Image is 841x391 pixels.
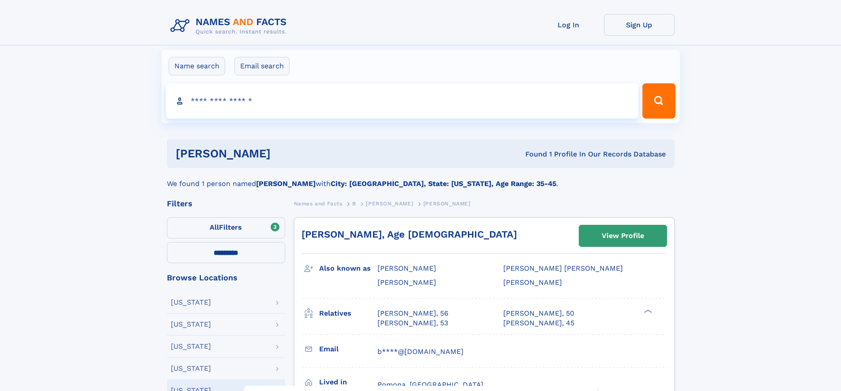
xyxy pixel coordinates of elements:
input: search input [166,83,639,119]
label: Name search [169,57,225,75]
div: Found 1 Profile In Our Records Database [398,149,666,159]
span: [PERSON_NAME] [423,201,471,207]
div: View Profile [602,226,644,246]
label: Filters [167,217,285,238]
span: Pomona, [GEOGRAPHIC_DATA] [377,380,483,389]
h3: Lived in [319,375,377,390]
a: Names and Facts [294,198,343,209]
b: City: [GEOGRAPHIC_DATA], State: [US_STATE], Age Range: 35-45 [331,179,556,188]
span: [PERSON_NAME] [366,201,413,207]
div: Browse Locations [167,274,285,282]
span: [PERSON_NAME] [377,278,436,287]
div: We found 1 person named with . [167,168,675,189]
a: [PERSON_NAME], 53 [377,318,448,328]
div: Filters [167,200,285,208]
div: [US_STATE] [171,343,211,350]
button: Search Button [642,83,675,119]
span: [PERSON_NAME] [377,264,436,272]
a: Sign Up [604,14,675,36]
b: [PERSON_NAME] [256,179,316,188]
a: [PERSON_NAME] [366,198,413,209]
a: View Profile [579,225,667,246]
a: B [352,198,356,209]
span: [PERSON_NAME] [503,278,562,287]
a: [PERSON_NAME], Age [DEMOGRAPHIC_DATA] [302,229,517,240]
div: [US_STATE] [171,321,211,328]
a: [PERSON_NAME], 45 [503,318,574,328]
h1: [PERSON_NAME] [176,148,398,159]
a: Log In [533,14,604,36]
div: [US_STATE] [171,365,211,372]
span: All [210,223,219,231]
a: [PERSON_NAME], 50 [503,309,574,318]
span: B [352,201,356,207]
span: [PERSON_NAME] [PERSON_NAME] [503,264,623,272]
label: Email search [234,57,290,75]
div: ❯ [642,308,652,314]
img: Logo Names and Facts [167,14,294,38]
div: [US_STATE] [171,299,211,306]
a: [PERSON_NAME], 56 [377,309,449,318]
h3: Also known as [319,261,377,276]
h3: Relatives [319,306,377,321]
h3: Email [319,342,377,357]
